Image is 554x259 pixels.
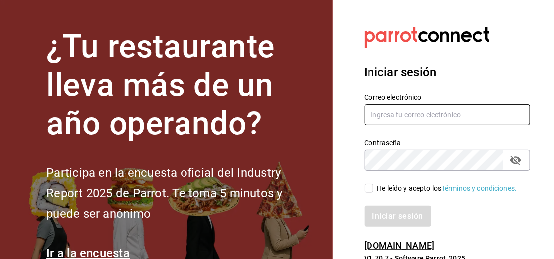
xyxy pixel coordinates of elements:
a: Términos y condiciones. [441,184,517,192]
input: Ingresa tu correo electrónico [365,104,531,125]
font: Iniciar sesión [365,65,437,79]
font: ¿Tu restaurante lleva más de un año operando? [46,28,275,142]
button: campo de contraseña [507,152,524,169]
font: He leído y acepto los [377,184,442,192]
font: Participa en la encuesta oficial del Industry Report 2025 de Parrot. Te toma 5 minutos y puede se... [46,166,282,221]
font: Correo electrónico [365,94,422,102]
font: Contraseña [365,139,401,147]
a: [DOMAIN_NAME] [365,240,435,251]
